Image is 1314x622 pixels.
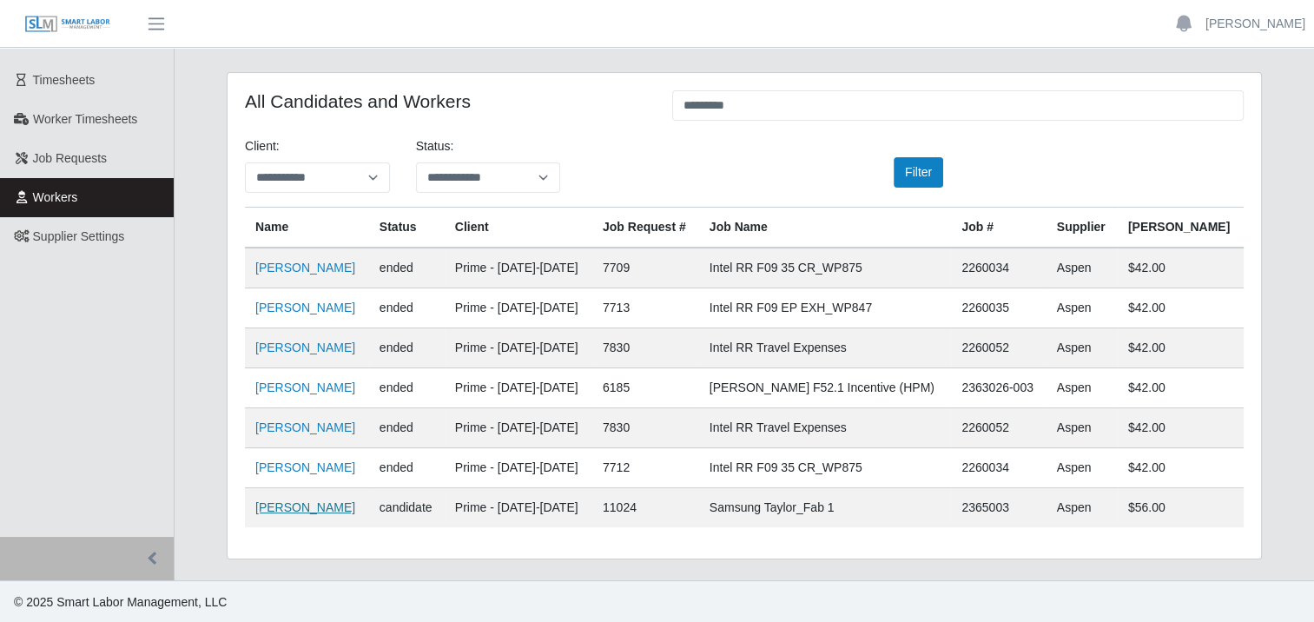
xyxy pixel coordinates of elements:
td: Intel RR F09 35 CR_WP875 [699,448,952,488]
td: 2260052 [951,408,1046,448]
a: [PERSON_NAME] [255,420,355,434]
td: 2260034 [951,248,1046,288]
td: 11024 [592,488,699,528]
a: [PERSON_NAME] [255,261,355,275]
td: ended [369,448,445,488]
td: $42.00 [1118,248,1244,288]
td: Prime - [DATE]-[DATE] [445,368,592,408]
a: [PERSON_NAME] [255,341,355,354]
label: Status: [416,137,454,155]
td: 2260052 [951,328,1046,368]
a: [PERSON_NAME] [255,500,355,514]
td: 7830 [592,328,699,368]
span: Worker Timesheets [33,112,137,126]
th: Job Request # [592,208,699,248]
td: Intel RR Travel Expenses [699,408,952,448]
td: Prime - [DATE]-[DATE] [445,328,592,368]
td: Prime - [DATE]-[DATE] [445,248,592,288]
td: 7712 [592,448,699,488]
td: 7830 [592,408,699,448]
th: Job Name [699,208,952,248]
th: Supplier [1047,208,1118,248]
td: 2260034 [951,448,1046,488]
span: Job Requests [33,151,108,165]
td: Intel RR F09 EP EXH_WP847 [699,288,952,328]
td: Aspen [1047,448,1118,488]
td: Aspen [1047,488,1118,528]
td: 2363026-003 [951,368,1046,408]
td: ended [369,408,445,448]
td: Prime - [DATE]-[DATE] [445,408,592,448]
td: Prime - [DATE]-[DATE] [445,288,592,328]
img: SLM Logo [24,15,111,34]
a: [PERSON_NAME] [1205,15,1305,33]
td: Aspen [1047,368,1118,408]
td: Prime - [DATE]-[DATE] [445,488,592,528]
td: 2260035 [951,288,1046,328]
span: Supplier Settings [33,229,125,243]
td: Prime - [DATE]-[DATE] [445,448,592,488]
td: [PERSON_NAME] F52.1 Incentive (HPM) [699,368,952,408]
th: Status [369,208,445,248]
td: $42.00 [1118,328,1244,368]
a: [PERSON_NAME] [255,460,355,474]
th: Job # [951,208,1046,248]
td: 7713 [592,288,699,328]
td: 6185 [592,368,699,408]
td: ended [369,288,445,328]
span: © 2025 Smart Labor Management, LLC [14,595,227,609]
td: ended [369,368,445,408]
td: $42.00 [1118,448,1244,488]
td: Aspen [1047,328,1118,368]
th: Name [245,208,369,248]
h4: All Candidates and Workers [245,90,646,112]
td: 2365003 [951,488,1046,528]
a: [PERSON_NAME] [255,301,355,314]
span: Workers [33,190,78,204]
td: Intel RR F09 35 CR_WP875 [699,248,952,288]
td: Intel RR Travel Expenses [699,328,952,368]
td: candidate [369,488,445,528]
td: 7709 [592,248,699,288]
td: Aspen [1047,288,1118,328]
label: Client: [245,137,280,155]
td: $56.00 [1118,488,1244,528]
td: ended [369,248,445,288]
th: [PERSON_NAME] [1118,208,1244,248]
td: $42.00 [1118,288,1244,328]
a: [PERSON_NAME] [255,380,355,394]
span: Timesheets [33,73,96,87]
th: Client [445,208,592,248]
td: Samsung Taylor_Fab 1 [699,488,952,528]
td: $42.00 [1118,408,1244,448]
td: Aspen [1047,248,1118,288]
td: $42.00 [1118,368,1244,408]
td: Aspen [1047,408,1118,448]
button: Filter [894,157,943,188]
td: ended [369,328,445,368]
